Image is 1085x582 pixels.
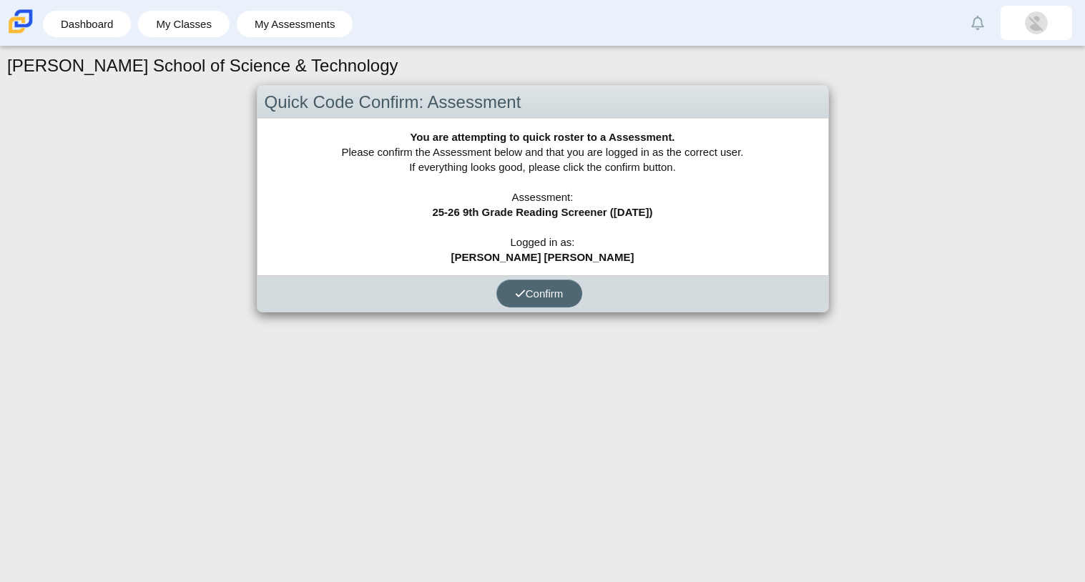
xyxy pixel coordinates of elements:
b: 25-26 9th Grade Reading Screener ([DATE]) [432,206,652,218]
span: Confirm [515,287,564,300]
a: Dashboard [50,11,124,37]
button: Confirm [496,280,582,307]
img: sebastian.gutierre.mcWrBx [1025,11,1048,34]
b: [PERSON_NAME] [PERSON_NAME] [451,251,634,263]
a: sebastian.gutierre.mcWrBx [1001,6,1072,40]
b: You are attempting to quick roster to a Assessment. [410,131,674,143]
a: Alerts [962,7,993,39]
a: My Classes [145,11,222,37]
a: Carmen School of Science & Technology [6,26,36,39]
img: Carmen School of Science & Technology [6,6,36,36]
div: Please confirm the Assessment below and that you are logged in as the correct user. If everything... [257,119,828,275]
div: Quick Code Confirm: Assessment [257,86,828,119]
a: My Assessments [244,11,346,37]
h1: [PERSON_NAME] School of Science & Technology [7,54,398,78]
